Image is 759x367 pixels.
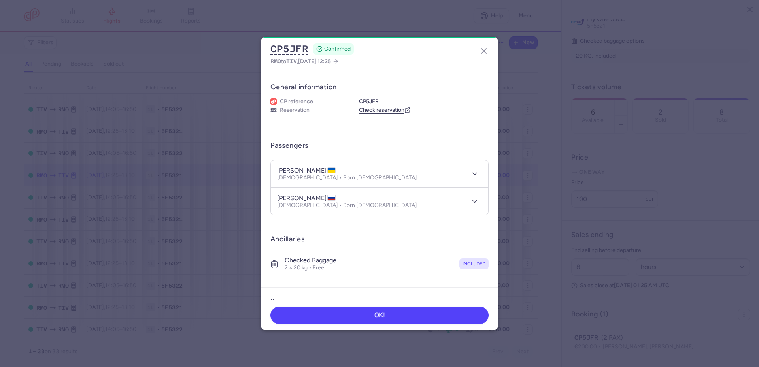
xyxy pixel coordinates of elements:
[270,56,331,66] span: to ,
[359,98,379,105] button: CP5JFR
[270,297,289,306] h3: Items
[286,58,297,64] span: TIV
[324,45,351,53] span: CONFIRMED
[270,307,489,324] button: OK!
[270,56,339,66] a: RMOtoTIV,[DATE] 12:25
[270,43,308,55] button: CP5JFR
[374,312,385,319] span: OK!
[280,98,313,105] span: CP reference
[277,175,417,181] p: [DEMOGRAPHIC_DATA] • Born [DEMOGRAPHIC_DATA]
[270,83,489,92] h3: General information
[298,58,331,65] span: [DATE] 12:25
[359,107,411,114] a: Check reservation
[285,256,336,264] h4: Checked baggage
[270,98,277,105] figure: 1L airline logo
[277,167,336,175] h4: [PERSON_NAME]
[270,235,489,244] h3: Ancillaries
[277,194,336,202] h4: [PERSON_NAME]
[280,107,310,114] span: Reservation
[277,202,417,209] p: [DEMOGRAPHIC_DATA] • Born [DEMOGRAPHIC_DATA]
[270,58,281,64] span: RMO
[285,264,336,271] p: 2 × 20 kg • Free
[270,141,308,150] h3: Passengers
[463,260,485,268] span: included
